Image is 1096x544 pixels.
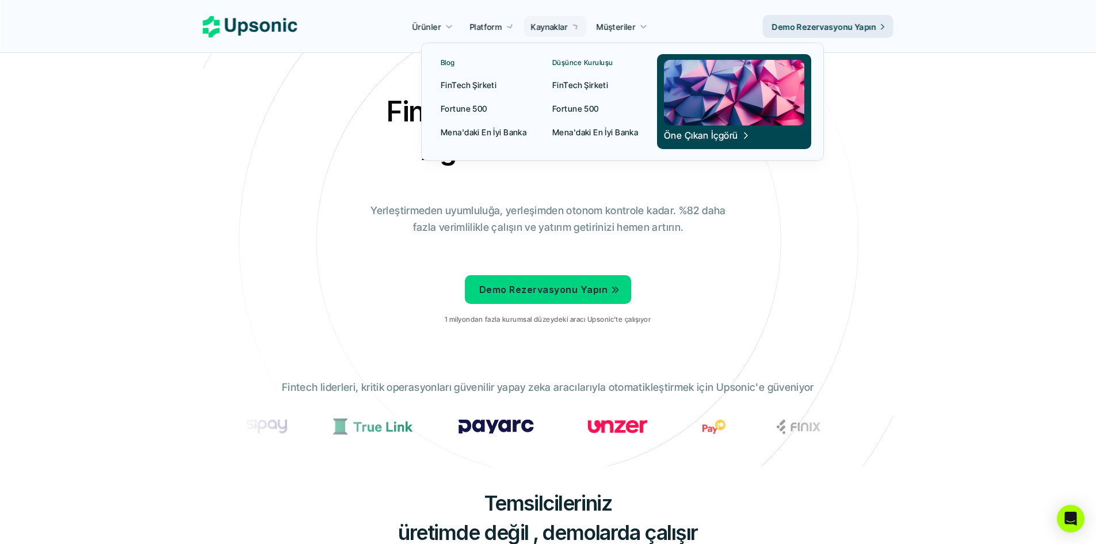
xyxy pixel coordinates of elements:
a: Mena'daki En İyi Banka [545,121,643,142]
font: 1 milyondan fazla kurumsal düzeydeki aracı Upsonic'te çalışıyor [445,315,651,324]
a: Demo Rezervasyonu Yapın [763,15,893,38]
font: Yerleştirmeden uyumluluğa, yerleşimden otonom kontrole kadar. %82 daha fazla verimlilikle çalışın... [371,204,728,233]
font: Demo Rezervasyonu Yapın [772,22,876,32]
font: Fortune 500 [441,104,487,113]
font: Temsilcileriniz [484,490,612,516]
a: Demo Rezervasyonu Yapın [465,275,631,304]
font: Platform [469,22,502,32]
a: FinTech Şirketi [434,74,531,95]
font: Ürünler [413,22,441,32]
span: Öne Çıkan İçgörü [664,129,750,142]
a: FinTech Şirketi [545,74,643,95]
font: Öne Çıkan İçgörü [664,130,738,141]
font: FinTech Şirketi [552,80,608,90]
font: Mena'daki En İyi Banka [441,127,526,137]
a: Fortune 500 [545,98,643,119]
a: Ürünler [406,16,460,37]
a: Fortune 500 [434,98,531,119]
font: Fintech liderleri, kritik operasyonları güvenilir yapay zeka aracılarıyla otomatikleştirmek için ... [282,381,814,393]
font: Müşteriler [597,22,636,32]
font: Demo Rezervasyonu Yapın [479,284,608,295]
font: Blog [441,58,455,67]
a: Mena'daki En İyi Banka [434,121,531,142]
font: Mena'daki En İyi Banka [552,127,638,137]
font: Kaynaklar [531,22,568,32]
font: Fortune 500 [552,104,599,113]
font: Düşünce Kuruluşu [552,58,613,67]
font: FinTech Şirketi [441,80,497,90]
a: Öne Çıkan İçgörü [657,54,811,149]
font: FinTech Operasyonları için Agentic AI Platformu [386,94,716,167]
div: Intercom Messenger'ı açın [1057,505,1084,532]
